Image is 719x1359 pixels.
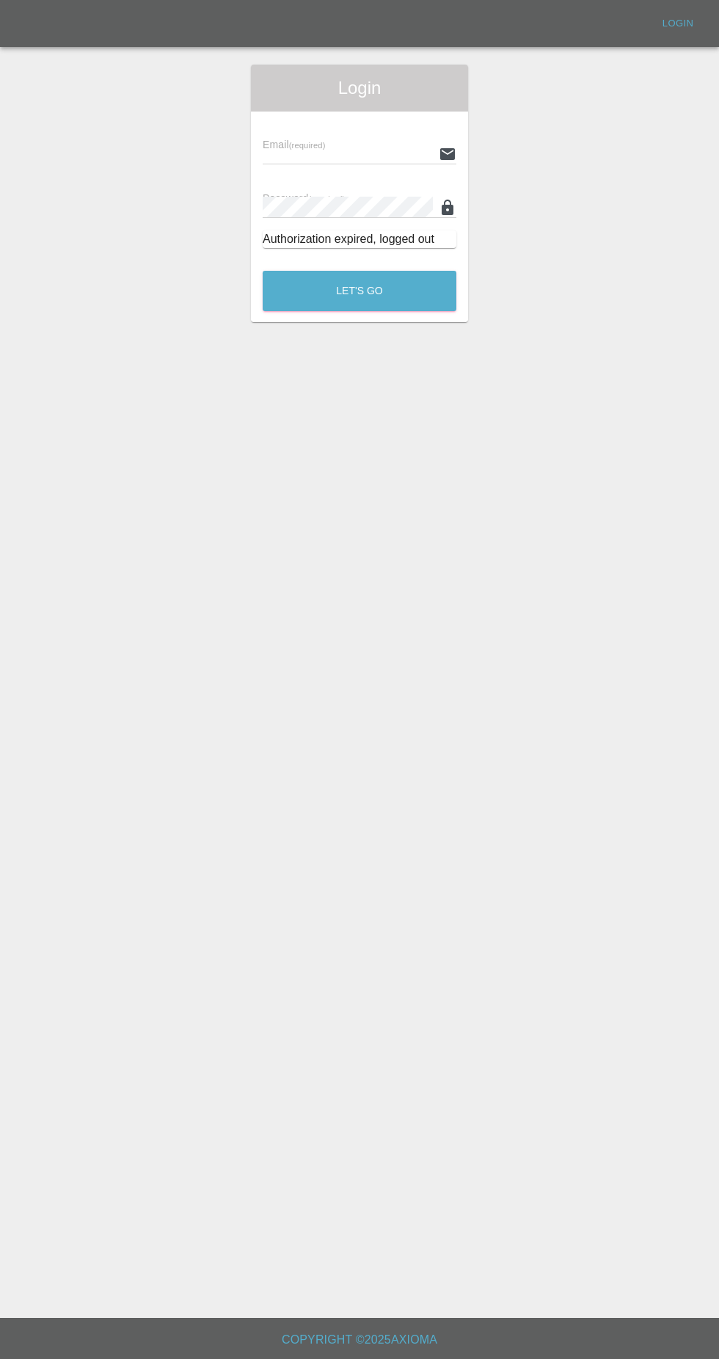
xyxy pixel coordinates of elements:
[654,12,701,35] a: Login
[263,192,345,204] span: Password
[12,1330,707,1350] h6: Copyright © 2025 Axioma
[263,271,456,311] button: Let's Go
[309,194,346,203] small: (required)
[263,139,325,150] span: Email
[263,76,456,100] span: Login
[289,141,326,150] small: (required)
[263,230,456,248] div: Authorization expired, logged out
